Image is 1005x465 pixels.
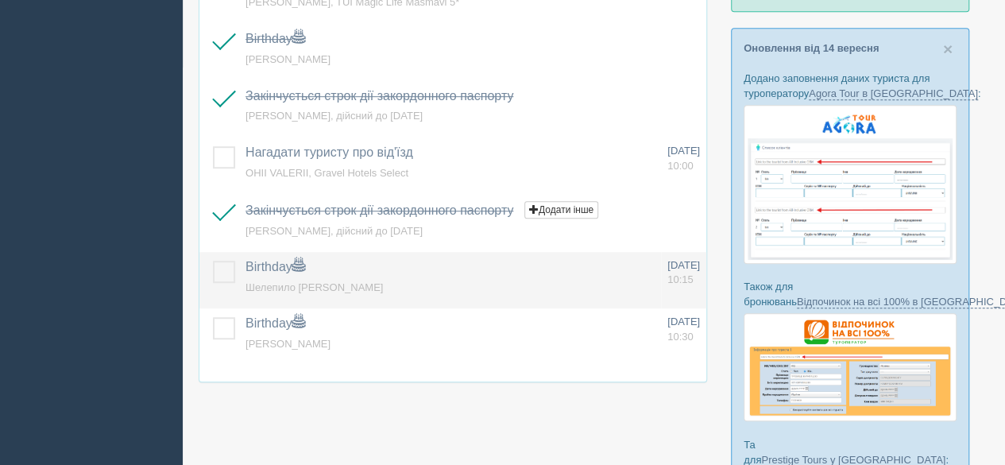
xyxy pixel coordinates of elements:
img: agora-tour-%D1%84%D0%BE%D1%80%D0%BC%D0%B0-%D0%B1%D1%80%D0%BE%D0%BD%D1%8E%D0%B2%D0%B0%D0%BD%D0%BD%... [744,105,957,264]
a: [PERSON_NAME], дійсний до [DATE] [245,225,423,237]
a: [PERSON_NAME] [245,53,330,65]
p: Також для бронювань : [744,279,957,309]
a: Закінчується строк дії закордонного паспорту [245,89,513,103]
span: [DATE] [667,145,700,157]
img: otdihnavse100--%D1%84%D0%BE%D1%80%D0%BC%D0%B0-%D0%B1%D1%80%D0%BE%D0%BD%D0%B8%D1%80%D0%BE%D0%B2%D0... [744,313,957,421]
a: Оновлення від 14 вересня [744,42,879,54]
a: Нагадати туристу про від'їзд [245,145,413,159]
a: [PERSON_NAME] [245,338,330,350]
span: 10:30 [667,331,694,343]
a: Шелепило [PERSON_NAME] [245,281,383,293]
button: Додати інше [524,201,598,219]
span: [DATE] [667,259,700,271]
a: Birthday [245,32,305,45]
span: 10:00 [667,160,694,172]
a: [PERSON_NAME], дійсний до [DATE] [245,110,423,122]
span: [DATE] [667,316,700,327]
span: × [943,40,953,58]
p: Додано заповнення даних туриста для туроператору : [744,71,957,101]
a: Закінчується строк дії закордонного паспорту [245,203,513,217]
button: Close [943,41,953,57]
span: 10:15 [667,273,694,285]
a: [DATE] 10:15 [667,258,700,288]
a: [DATE] 10:30 [667,315,700,344]
a: OHII VALERII, Gravel Hotels Select [245,167,408,179]
a: Agora Tour в [GEOGRAPHIC_DATA] [809,87,978,100]
a: Birthday [245,316,305,330]
a: Birthday [245,260,305,273]
a: [DATE] 10:00 [667,144,700,173]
